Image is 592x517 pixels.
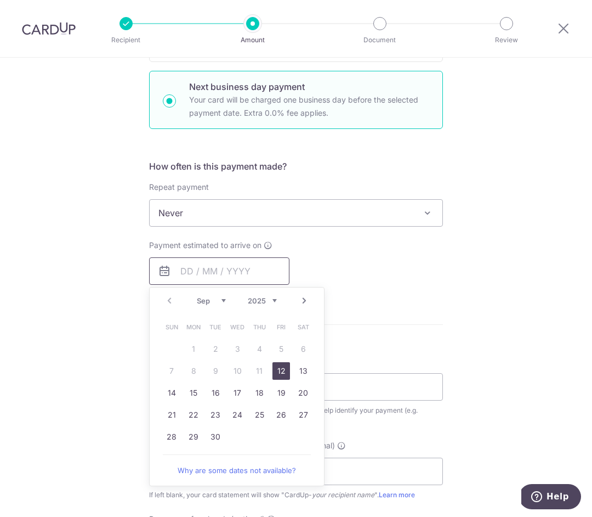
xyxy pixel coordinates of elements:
input: DD / MM / YYYY [149,257,289,285]
img: CardUp [22,22,76,35]
span: Sunday [163,318,180,336]
span: Payment estimated to arrive on [149,240,261,251]
a: 17 [229,384,246,402]
a: 25 [251,406,268,424]
h5: How often is this payment made? [149,160,443,173]
span: Friday [272,318,290,336]
a: 18 [251,384,268,402]
a: 28 [163,428,180,446]
span: Wednesday [229,318,246,336]
a: 14 [163,384,180,402]
a: 19 [272,384,290,402]
span: Monday [185,318,202,336]
a: 12 [272,362,290,380]
a: Learn more [379,491,415,499]
i: your recipient name [312,491,374,499]
a: 22 [185,406,202,424]
p: Your card will be charged one business day before the selected payment date. Extra 0.0% fee applies. [189,93,429,120]
span: Never [150,200,442,226]
span: Thursday [251,318,268,336]
a: 30 [207,428,224,446]
a: 23 [207,406,224,424]
a: 15 [185,384,202,402]
div: If left blank, your card statement will show "CardUp- ". [149,490,443,501]
a: 24 [229,406,246,424]
a: 27 [294,406,312,424]
iframe: Opens a widget where you can find more information [521,484,581,512]
span: Tuesday [207,318,224,336]
p: Review [466,35,547,46]
p: Amount [212,35,293,46]
a: 26 [272,406,290,424]
a: 13 [294,362,312,380]
p: Document [339,35,420,46]
p: Recipient [86,35,167,46]
a: 29 [185,428,202,446]
a: 21 [163,406,180,424]
a: Next [298,294,311,307]
a: 20 [294,384,312,402]
a: 16 [207,384,224,402]
label: Repeat payment [149,182,209,193]
a: Why are some dates not available? [163,459,311,481]
span: Saturday [294,318,312,336]
span: Never [149,199,443,227]
p: Next business day payment [189,80,429,93]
